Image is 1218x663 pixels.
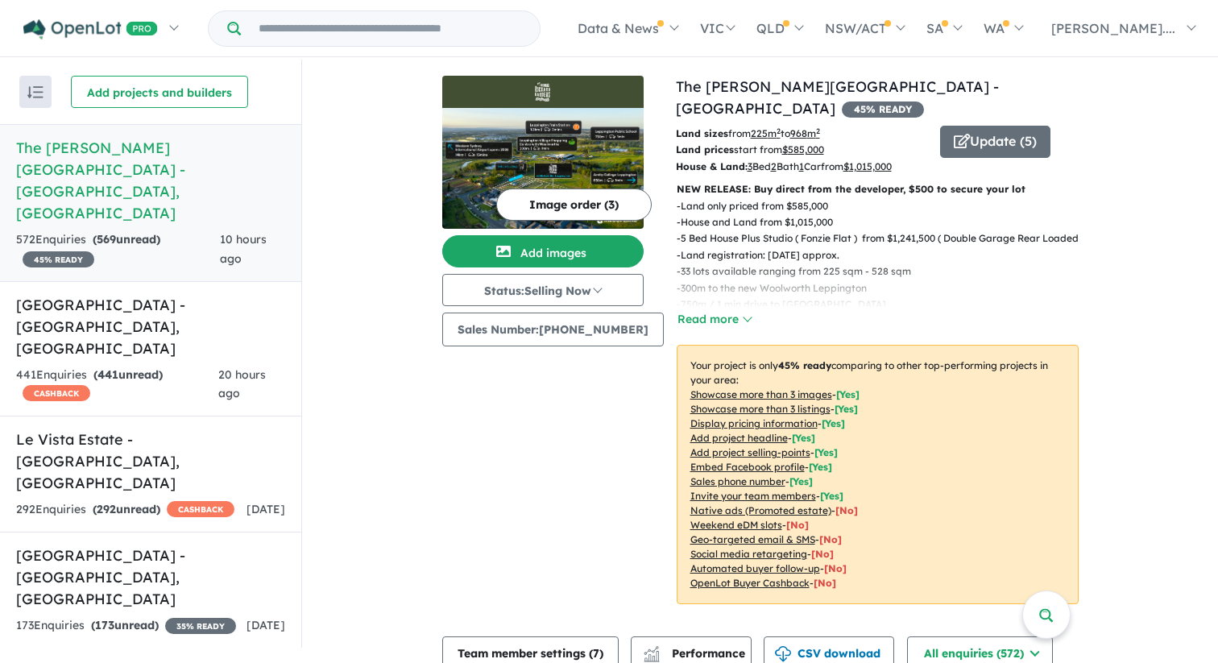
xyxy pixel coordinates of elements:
[91,618,159,632] strong: ( unread)
[71,76,248,108] button: Add projects and builders
[220,232,267,266] span: 10 hours ago
[751,127,781,139] u: 225 m
[449,82,637,102] img: The Rickard Gardens Estate - Leppington Logo
[814,446,838,458] span: [ Yes ]
[442,235,644,267] button: Add images
[677,247,1092,263] p: - Land registration: [DATE] approx.
[824,562,847,574] span: [No]
[677,296,1092,313] p: - 750m / 1 min drive to [GEOGRAPHIC_DATA]
[16,500,234,520] div: 292 Enquir ies
[820,490,843,502] span: [ Yes ]
[442,313,664,346] button: Sales Number:[PHONE_NUMBER]
[246,502,285,516] span: [DATE]
[775,646,791,662] img: download icon
[16,230,220,269] div: 572 Enquir ies
[218,367,266,401] span: 20 hours ago
[836,388,860,400] span: [ Yes ]
[646,646,745,661] span: Performance
[676,127,728,139] b: Land sizes
[677,198,1092,214] p: - Land only priced from $585,000
[677,263,1092,280] p: - 33 lots available ranging from 225 sqm - 528 sqm
[677,181,1079,197] p: NEW RELEASE: Buy direct from the developer, $500 to secure your lot
[167,501,234,517] span: CASHBACK
[842,102,924,118] span: 45 % READY
[790,127,820,139] u: 968 m
[677,230,1092,247] p: - 5 Bed House Plus Studio ( Fonzie Flat ) from $1,241,500 ( Double Garage Rear Loaded )
[23,385,90,401] span: CASHBACK
[835,504,858,516] span: [No]
[690,461,805,473] u: Embed Facebook profile
[777,126,781,135] sup: 2
[690,533,815,545] u: Geo-targeted email & SMS
[690,403,831,415] u: Showcase more than 3 listings
[819,533,842,545] span: [No]
[690,504,831,516] u: Native ads (Promoted estate)
[835,403,858,415] span: [ Yes ]
[940,126,1050,158] button: Update (5)
[23,19,158,39] img: Openlot PRO Logo White
[786,519,809,531] span: [No]
[789,475,813,487] span: [ Yes ]
[246,618,285,632] span: [DATE]
[690,446,810,458] u: Add project selling-points
[778,359,831,371] b: 45 % ready
[690,490,816,502] u: Invite your team members
[677,280,1092,296] p: - 300m to the new Woolworth Leppington
[690,562,820,574] u: Automated buyer follow-up
[781,127,820,139] span: to
[165,618,236,634] span: 35 % READY
[677,214,1092,230] p: - House and Land from $1,015,000
[690,417,818,429] u: Display pricing information
[95,618,114,632] span: 173
[676,77,999,118] a: The [PERSON_NAME][GEOGRAPHIC_DATA] - [GEOGRAPHIC_DATA]
[644,651,660,661] img: bar-chart.svg
[816,126,820,135] sup: 2
[677,345,1079,604] p: Your project is only comparing to other top-performing projects in your area: - - - - - - - - - -...
[93,502,160,516] strong: ( unread)
[690,577,810,589] u: OpenLot Buyer Cashback
[97,502,116,516] span: 292
[676,126,928,142] p: from
[16,366,218,404] div: 441 Enquir ies
[843,160,892,172] u: $ 1,015,000
[593,646,599,661] span: 7
[771,160,777,172] u: 2
[1051,20,1175,36] span: [PERSON_NAME]....
[442,274,644,306] button: Status:Selling Now
[97,367,118,382] span: 441
[690,519,782,531] u: Weekend eDM slots
[244,11,536,46] input: Try estate name, suburb, builder or developer
[676,142,928,158] p: start from
[690,388,832,400] u: Showcase more than 3 images
[782,143,824,155] u: $ 585,000
[23,251,94,267] span: 45 % READY
[644,646,658,655] img: line-chart.svg
[690,432,788,444] u: Add project headline
[814,577,836,589] span: [No]
[27,86,43,98] img: sort.svg
[677,310,752,329] button: Read more
[93,232,160,247] strong: ( unread)
[676,160,748,172] b: House & Land:
[16,545,285,610] h5: [GEOGRAPHIC_DATA] - [GEOGRAPHIC_DATA] , [GEOGRAPHIC_DATA]
[690,475,785,487] u: Sales phone number
[442,108,644,229] img: The Rickard Gardens Estate - Leppington
[748,160,752,172] u: 3
[822,417,845,429] span: [ Yes ]
[496,189,652,221] button: Image order (3)
[811,548,834,560] span: [No]
[97,232,116,247] span: 569
[93,367,163,382] strong: ( unread)
[690,548,807,560] u: Social media retargeting
[16,429,285,494] h5: Le Vista Estate - [GEOGRAPHIC_DATA] , [GEOGRAPHIC_DATA]
[676,143,734,155] b: Land prices
[16,616,236,636] div: 173 Enquir ies
[792,432,815,444] span: [ Yes ]
[16,137,285,224] h5: The [PERSON_NAME][GEOGRAPHIC_DATA] - [GEOGRAPHIC_DATA] , [GEOGRAPHIC_DATA]
[809,461,832,473] span: [ Yes ]
[799,160,804,172] u: 1
[676,159,928,175] p: Bed Bath Car from
[442,76,644,229] a: The Rickard Gardens Estate - Leppington LogoThe Rickard Gardens Estate - Leppington
[16,294,285,359] h5: [GEOGRAPHIC_DATA] - [GEOGRAPHIC_DATA] , [GEOGRAPHIC_DATA]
